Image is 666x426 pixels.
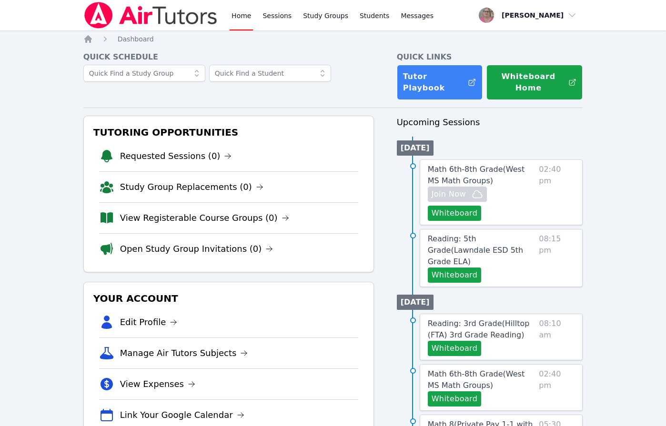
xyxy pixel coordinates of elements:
button: Whiteboard [428,391,482,406]
h4: Quick Links [397,51,583,63]
span: Math 6th-8th Grade ( West MS Math Groups ) [428,165,525,185]
h4: Quick Schedule [83,51,374,63]
a: View Registerable Course Groups (0) [120,211,289,225]
span: Math 6th-8th Grade ( West MS Math Groups ) [428,369,525,390]
input: Quick Find a Study Group [83,65,205,82]
a: Math 6th-8th Grade(West MS Math Groups) [428,164,535,187]
span: 08:10 am [539,318,575,356]
span: Messages [401,11,434,20]
a: Math 6th-8th Grade(West MS Math Groups) [428,368,535,391]
span: 02:40 pm [539,368,575,406]
button: Whiteboard [428,267,482,283]
a: Dashboard [118,34,154,44]
nav: Breadcrumb [83,34,583,44]
a: Reading: 5th Grade(Lawndale ESD 5th Grade ELA) [428,233,535,267]
a: Edit Profile [120,316,178,329]
li: [DATE] [397,295,434,310]
img: Air Tutors [83,2,218,29]
h3: Upcoming Sessions [397,116,583,129]
a: Manage Air Tutors Subjects [120,347,248,360]
a: Tutor Playbook [397,65,483,100]
h3: Tutoring Opportunities [91,124,366,141]
span: 02:40 pm [539,164,575,221]
li: [DATE] [397,140,434,156]
a: View Expenses [120,377,195,391]
button: Whiteboard [428,341,482,356]
a: Study Group Replacements (0) [120,180,263,194]
button: Whiteboard [428,206,482,221]
h3: Your Account [91,290,366,307]
span: Reading: 3rd Grade ( Hilltop (FTA) 3rd Grade Reading ) [428,319,530,339]
button: Whiteboard Home [486,65,583,100]
span: Reading: 5th Grade ( Lawndale ESD 5th Grade ELA ) [428,234,524,266]
button: Join Now [428,187,487,202]
span: 08:15 pm [539,233,575,283]
span: Dashboard [118,35,154,43]
a: Reading: 3rd Grade(Hilltop (FTA) 3rd Grade Reading) [428,318,535,341]
span: Join Now [432,188,466,200]
a: Open Study Group Invitations (0) [120,242,273,256]
input: Quick Find a Student [209,65,331,82]
a: Link Your Google Calendar [120,408,244,422]
a: Requested Sessions (0) [120,149,232,163]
